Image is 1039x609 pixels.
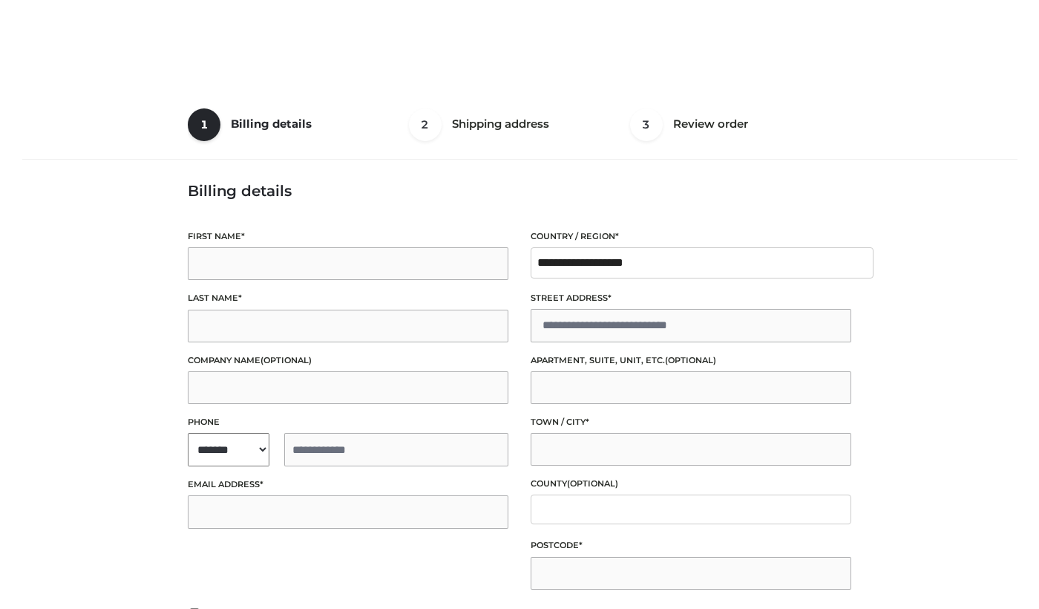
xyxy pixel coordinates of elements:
span: 1 [188,108,220,141]
h3: Billing details [188,182,851,200]
label: Street address [531,291,851,305]
span: Shipping address [452,117,549,131]
span: 2 [409,108,442,141]
label: County [531,477,851,491]
span: Review order [673,117,748,131]
label: Country / Region [531,229,851,244]
span: Billing details [231,117,312,131]
label: Company name [188,354,508,368]
label: First name [188,229,508,244]
label: Apartment, suite, unit, etc. [531,354,851,368]
label: Phone [188,415,508,429]
span: (optional) [567,478,618,489]
span: 3 [630,108,663,141]
label: Email address [188,478,508,492]
label: Town / City [531,415,851,429]
span: (optional) [260,355,312,365]
label: Postcode [531,538,851,553]
label: Last name [188,291,508,305]
span: (optional) [665,355,716,365]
